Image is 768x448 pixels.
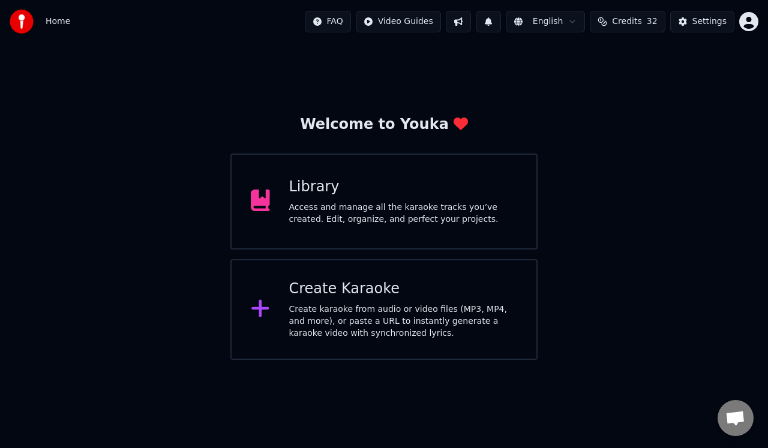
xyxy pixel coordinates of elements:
[289,202,518,225] div: Access and manage all the karaoke tracks you’ve created. Edit, organize, and perfect your projects.
[612,16,641,28] span: Credits
[305,11,351,32] button: FAQ
[718,400,754,436] div: Open chat
[692,16,727,28] div: Settings
[289,178,518,197] div: Library
[647,16,658,28] span: 32
[289,303,518,339] div: Create karaoke from audio or video files (MP3, MP4, and more), or paste a URL to instantly genera...
[46,16,70,28] span: Home
[356,11,441,32] button: Video Guides
[10,10,34,34] img: youka
[300,115,468,134] div: Welcome to Youka
[46,16,70,28] nav: breadcrumb
[289,279,518,299] div: Create Karaoke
